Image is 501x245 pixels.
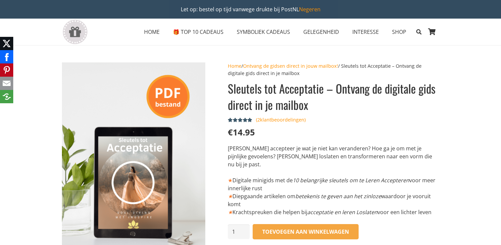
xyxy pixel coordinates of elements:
[293,177,409,184] em: 10 belangrijke sleutels om te Leren Accepteren
[228,224,250,239] input: Productaantal
[228,177,232,184] span: ★
[392,28,406,36] span: SHOP
[307,208,377,216] em: acceptatie en leren Loslaten
[228,126,255,138] bdi: 14.95
[228,193,232,200] span: ★
[62,20,88,44] a: gift-box-icon-grey-inspirerendwinkelen
[352,28,379,36] span: INTERESSE
[228,118,253,123] div: Gewaardeerd 5.00 uit 5
[299,6,321,13] a: Negeren
[253,224,359,239] button: Toevoegen aan winkelwagen
[425,19,439,45] a: Winkelwagen
[228,80,439,113] h1: Sleutels tot Acceptatie – Ontvang de digitale gids direct in je mailbox
[257,117,260,123] span: 2
[256,117,306,123] a: (2klantbeoordelingen)
[243,63,338,69] a: Ontvang de gidsen direct in jouw mailbox!
[346,24,385,40] a: INTERESSEINTERESSE Menu
[166,24,230,40] a: 🎁 TOP 10 CADEAUS🎁 TOP 10 CADEAUS Menu
[295,193,381,200] em: betekenis te geven aan het zinloze
[230,24,297,40] a: SYMBOLIEK CADEAUSSYMBOLIEK CADEAUS Menu
[413,24,425,40] a: Zoeken
[237,28,290,36] span: SYMBOLIEK CADEAUS
[297,24,346,40] a: GELEGENHEIDGELEGENHEID Menu
[173,28,224,36] span: 🎁 TOP 10 CADEAUS
[303,28,339,36] span: GELEGENHEID
[228,118,253,123] span: Gewaardeerd op 5 gebaseerd op klantbeoordelingen
[228,144,439,168] p: [PERSON_NAME] accepteer je wat je niet kan veranderen? Hoe ga je om met je pijnlijke gevoelens? [...
[228,126,233,138] span: €
[228,176,439,216] p: Digitale minigids met de voor meer innerlijke rust Diepgaande artikelen om waardoor je vooruit ko...
[385,24,413,40] a: SHOPSHOP Menu
[137,24,166,40] a: HOMEHOME Menu
[228,62,439,77] nav: Breadcrumb
[228,208,232,216] span: ★
[144,28,160,36] span: HOME
[228,63,241,69] a: Home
